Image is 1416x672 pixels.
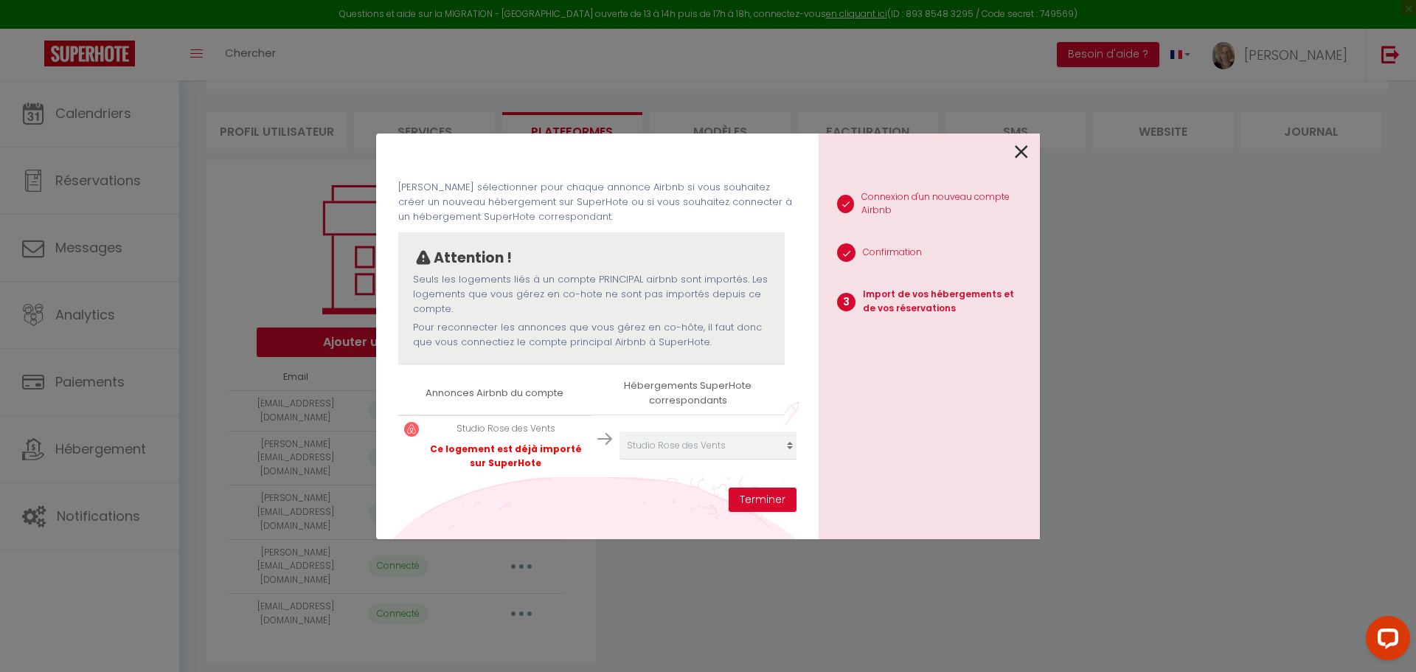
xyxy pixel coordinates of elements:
p: Attention ! [434,247,512,269]
p: Studio Rose des Vents [426,422,586,436]
th: Annonces Airbnb du compte [398,373,591,415]
button: Terminer [729,488,796,513]
p: Connexion d'un nouveau compte Airbnb [861,190,1028,218]
iframe: LiveChat chat widget [1354,610,1416,672]
p: Seuls les logements liés à un compte PRINCIPAL airbnb sont importés. Les logements que vous gérez... [413,272,770,317]
span: 3 [837,293,855,311]
p: Pour reconnecter les annonces que vous gérez en co-hôte, il faut donc que vous connectiez le comp... [413,320,770,350]
p: Import de vos hébergements et de vos réservations [863,288,1028,316]
p: [PERSON_NAME] sélectionner pour chaque annonce Airbnb si vous souhaitez créer un nouveau hébergem... [398,180,796,225]
th: Hébergements SuperHote correspondants [591,373,785,415]
p: Confirmation [863,246,922,260]
p: Ce logement est déjà importé sur SuperHote [426,443,586,471]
